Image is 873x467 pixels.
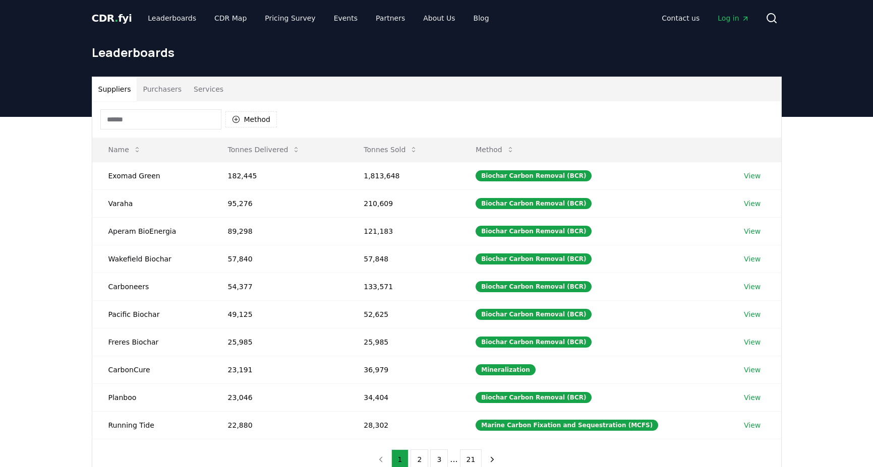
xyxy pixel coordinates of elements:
a: Events [326,9,366,27]
li: ... [450,453,457,465]
td: Wakefield Biochar [92,245,212,273]
a: CDR Map [206,9,255,27]
td: 121,183 [347,217,459,245]
td: 36,979 [347,356,459,383]
div: Mineralization [476,364,536,375]
a: View [744,198,761,209]
button: Suppliers [92,77,137,101]
button: Tonnes Sold [356,140,426,160]
h1: Leaderboards [92,44,782,60]
nav: Main [140,9,497,27]
div: Biochar Carbon Removal (BCR) [476,198,592,209]
div: Biochar Carbon Removal (BCR) [476,170,592,181]
td: 1,813,648 [347,162,459,189]
td: Exomad Green [92,162,212,189]
button: Method [225,111,277,127]
td: 89,298 [212,217,348,245]
a: Log in [710,9,757,27]
div: Biochar Carbon Removal (BCR) [476,226,592,237]
td: 22,880 [212,411,348,439]
a: View [744,420,761,430]
td: Freres Biochar [92,328,212,356]
span: CDR fyi [92,12,132,24]
a: Leaderboards [140,9,204,27]
td: 25,985 [347,328,459,356]
td: Running Tide [92,411,212,439]
a: Blog [465,9,497,27]
a: View [744,309,761,319]
a: Contact us [654,9,708,27]
a: View [744,254,761,264]
td: 23,191 [212,356,348,383]
div: Biochar Carbon Removal (BCR) [476,337,592,348]
td: 57,848 [347,245,459,273]
button: Method [468,140,522,160]
td: 25,985 [212,328,348,356]
td: Carboneers [92,273,212,300]
td: 133,571 [347,273,459,300]
a: View [744,392,761,403]
a: View [744,282,761,292]
td: 210,609 [347,189,459,217]
button: Purchasers [137,77,188,101]
td: 182,445 [212,162,348,189]
button: Services [188,77,229,101]
button: Name [100,140,149,160]
div: Biochar Carbon Removal (BCR) [476,392,592,403]
span: Log in [718,13,749,23]
td: 23,046 [212,383,348,411]
a: View [744,171,761,181]
a: Partners [368,9,413,27]
a: CDR.fyi [92,11,132,25]
td: Pacific Biochar [92,300,212,328]
td: Aperam BioEnergia [92,217,212,245]
div: Biochar Carbon Removal (BCR) [476,253,592,264]
td: 95,276 [212,189,348,217]
nav: Main [654,9,757,27]
a: About Us [415,9,463,27]
td: 28,302 [347,411,459,439]
td: 54,377 [212,273,348,300]
a: View [744,365,761,375]
td: 34,404 [347,383,459,411]
a: View [744,337,761,347]
td: Varaha [92,189,212,217]
td: 52,625 [347,300,459,328]
div: Biochar Carbon Removal (BCR) [476,281,592,292]
a: View [744,226,761,236]
button: Tonnes Delivered [220,140,309,160]
td: CarbonCure [92,356,212,383]
a: Pricing Survey [257,9,323,27]
div: Marine Carbon Fixation and Sequestration (MCFS) [476,420,658,431]
td: 49,125 [212,300,348,328]
td: 57,840 [212,245,348,273]
span: . [114,12,118,24]
td: Planboo [92,383,212,411]
div: Biochar Carbon Removal (BCR) [476,309,592,320]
